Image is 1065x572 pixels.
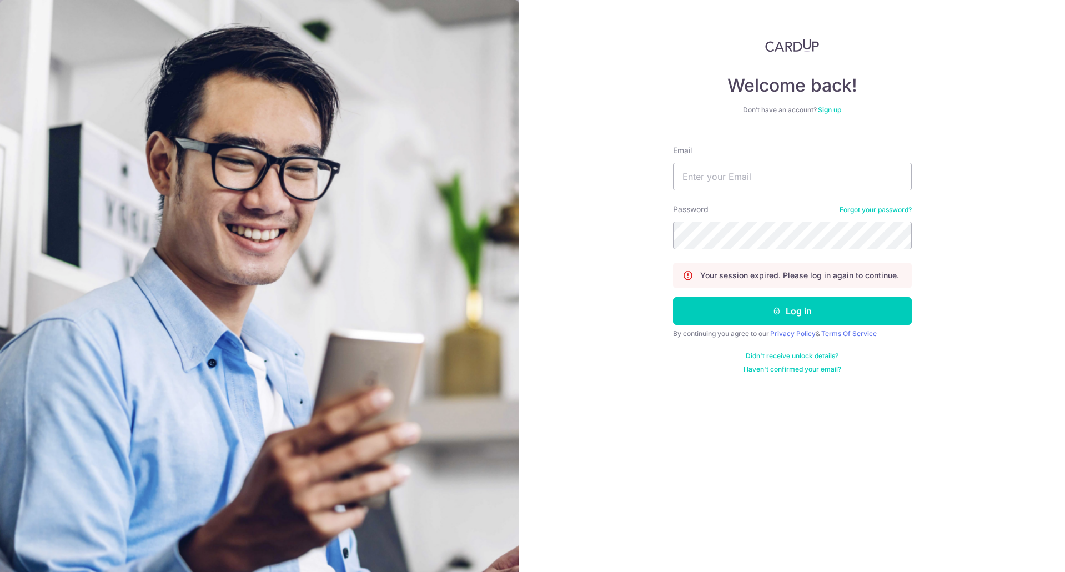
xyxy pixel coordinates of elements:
[765,39,820,52] img: CardUp Logo
[746,352,838,360] a: Didn't receive unlock details?
[673,106,912,114] div: Don’t have an account?
[700,270,899,281] p: Your session expired. Please log in again to continue.
[673,74,912,97] h4: Welcome back!
[770,329,816,338] a: Privacy Policy
[744,365,841,374] a: Haven't confirmed your email?
[673,145,692,156] label: Email
[673,297,912,325] button: Log in
[840,205,912,214] a: Forgot your password?
[818,106,841,114] a: Sign up
[821,329,877,338] a: Terms Of Service
[673,204,709,215] label: Password
[673,163,912,190] input: Enter your Email
[673,329,912,338] div: By continuing you agree to our &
